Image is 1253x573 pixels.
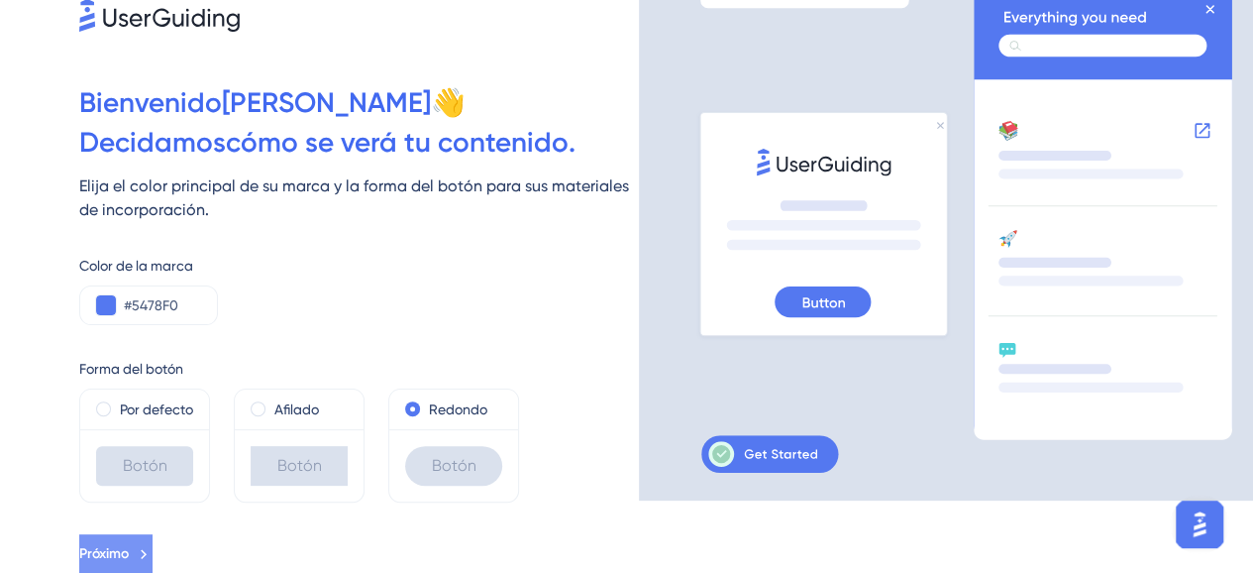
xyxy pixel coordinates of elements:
font: [PERSON_NAME] [222,86,431,119]
font: 👋 [431,86,466,119]
font: Decidamos [79,126,226,159]
font: Bienvenido [79,86,222,119]
font: . [569,126,575,159]
font: Redondo [429,401,487,417]
font: Botón [277,456,322,475]
font: Botón [432,456,476,475]
font: Color de la marca [79,258,193,274]
font: Afilado [274,401,319,417]
font: Forma del botón [79,361,183,377]
font: Elija el color principal de su marca y la forma del botón para sus materiales de incorporación. [79,176,629,219]
font: Botón [123,456,167,475]
font: Por defecto [120,401,193,417]
iframe: Asistente de inicio de IA de UserGuiding [1170,495,1229,554]
font: cómo se verá tu contenido [226,126,569,159]
font: Próximo [79,545,129,562]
